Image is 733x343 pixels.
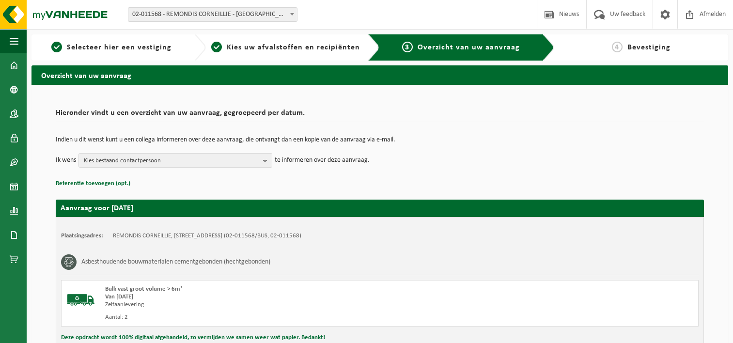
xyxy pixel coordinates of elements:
[56,137,704,143] p: Indien u dit wenst kunt u een collega informeren over deze aanvraag, die ontvangt dan een kopie v...
[418,44,520,51] span: Overzicht van uw aanvraag
[105,313,419,321] div: Aantal: 2
[67,44,172,51] span: Selecteer hier een vestiging
[128,7,297,22] span: 02-011568 - REMONDIS CORNEILLIE - BRUGGE
[61,204,133,212] strong: Aanvraag voor [DATE]
[211,42,222,52] span: 2
[627,44,671,51] span: Bevestiging
[36,42,187,53] a: 1Selecteer hier een vestiging
[51,42,62,52] span: 1
[31,65,728,84] h2: Overzicht van uw aanvraag
[105,286,182,292] span: Bulk vast groot volume > 6m³
[56,109,704,122] h2: Hieronder vindt u een overzicht van uw aanvraag, gegroepeerd per datum.
[105,294,133,300] strong: Van [DATE]
[113,232,301,240] td: REMONDIS CORNEILLIE, [STREET_ADDRESS] (02-011568/BUS, 02-011568)
[56,153,76,168] p: Ik wens
[81,254,270,270] h3: Asbesthoudende bouwmaterialen cementgebonden (hechtgebonden)
[402,42,413,52] span: 3
[211,42,361,53] a: 2Kies uw afvalstoffen en recipiënten
[105,301,419,309] div: Zelfaanlevering
[275,153,370,168] p: te informeren over deze aanvraag.
[612,42,623,52] span: 4
[66,285,95,314] img: BL-SO-LV.png
[78,153,272,168] button: Kies bestaand contactpersoon
[227,44,360,51] span: Kies uw afvalstoffen en recipiënten
[56,177,130,190] button: Referentie toevoegen (opt.)
[128,8,297,21] span: 02-011568 - REMONDIS CORNEILLIE - BRUGGE
[84,154,259,168] span: Kies bestaand contactpersoon
[61,233,103,239] strong: Plaatsingsadres:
